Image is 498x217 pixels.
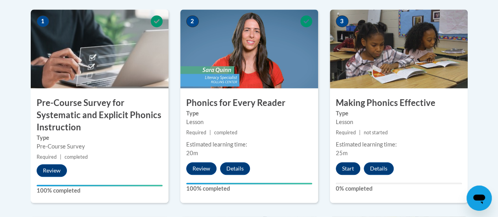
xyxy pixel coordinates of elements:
[209,130,211,135] span: |
[65,154,88,160] span: completed
[336,109,462,118] label: Type
[180,97,318,109] h3: Phonics for Every Reader
[180,9,318,88] img: Course Image
[186,109,312,118] label: Type
[31,97,168,133] h3: Pre-Course Survey for Systematic and Explicit Phonics Instruction
[186,15,199,27] span: 2
[186,150,198,156] span: 20m
[37,15,49,27] span: 1
[186,184,312,193] label: 100% completed
[186,140,312,149] div: Estimated learning time:
[37,154,57,160] span: Required
[31,9,168,88] img: Course Image
[186,118,312,126] div: Lesson
[336,130,356,135] span: Required
[214,130,237,135] span: completed
[467,185,492,211] iframe: Button to launch messaging window
[186,183,312,184] div: Your progress
[364,130,388,135] span: not started
[336,15,348,27] span: 3
[220,162,250,175] button: Details
[336,140,462,149] div: Estimated learning time:
[37,185,163,186] div: Your progress
[336,150,348,156] span: 25m
[336,162,360,175] button: Start
[60,154,61,160] span: |
[364,162,394,175] button: Details
[330,9,468,88] img: Course Image
[186,130,206,135] span: Required
[336,118,462,126] div: Lesson
[37,142,163,151] div: Pre-Course Survey
[37,186,163,195] label: 100% completed
[37,134,163,142] label: Type
[336,184,462,193] label: 0% completed
[186,162,217,175] button: Review
[330,97,468,109] h3: Making Phonics Effective
[37,164,67,177] button: Review
[359,130,361,135] span: |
